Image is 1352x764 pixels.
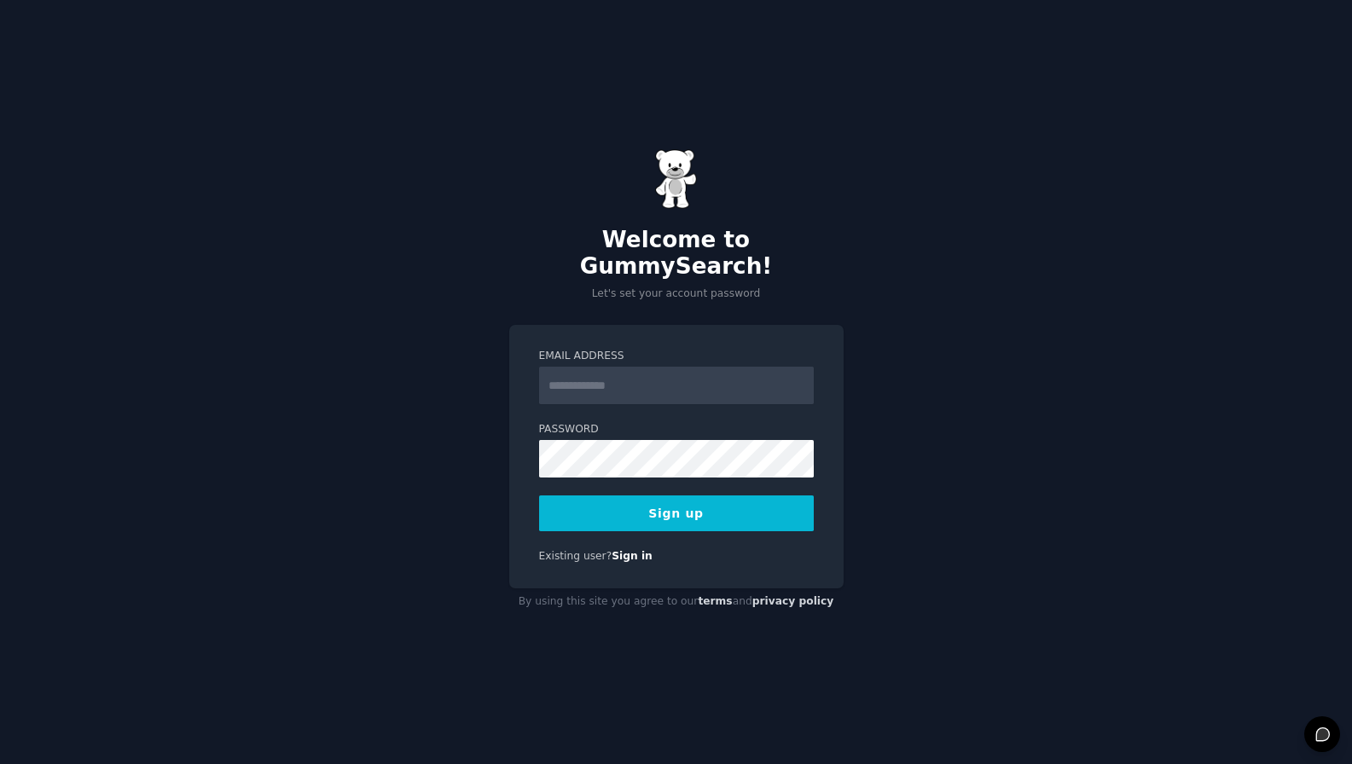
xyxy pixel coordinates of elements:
[698,595,732,607] a: terms
[655,149,698,209] img: Gummy Bear
[509,588,844,616] div: By using this site you agree to our and
[509,286,844,302] p: Let's set your account password
[612,550,653,562] a: Sign in
[752,595,834,607] a: privacy policy
[539,550,612,562] span: Existing user?
[539,349,814,364] label: Email Address
[539,422,814,437] label: Password
[539,495,814,531] button: Sign up
[509,227,844,281] h2: Welcome to GummySearch!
